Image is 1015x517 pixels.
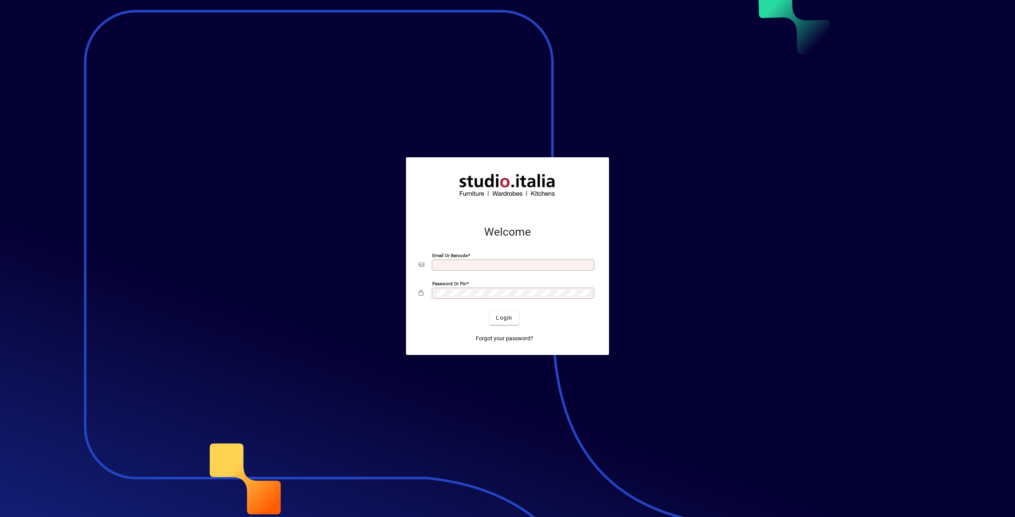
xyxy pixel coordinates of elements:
span: Forgot your password? [476,334,533,343]
a: Forgot your password? [473,331,536,345]
button: Login [490,311,519,325]
h2: Welcome [419,225,596,239]
span: Login [496,314,512,322]
mat-label: Password or Pin [432,281,466,286]
mat-label: Email or Barcode [432,253,468,258]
